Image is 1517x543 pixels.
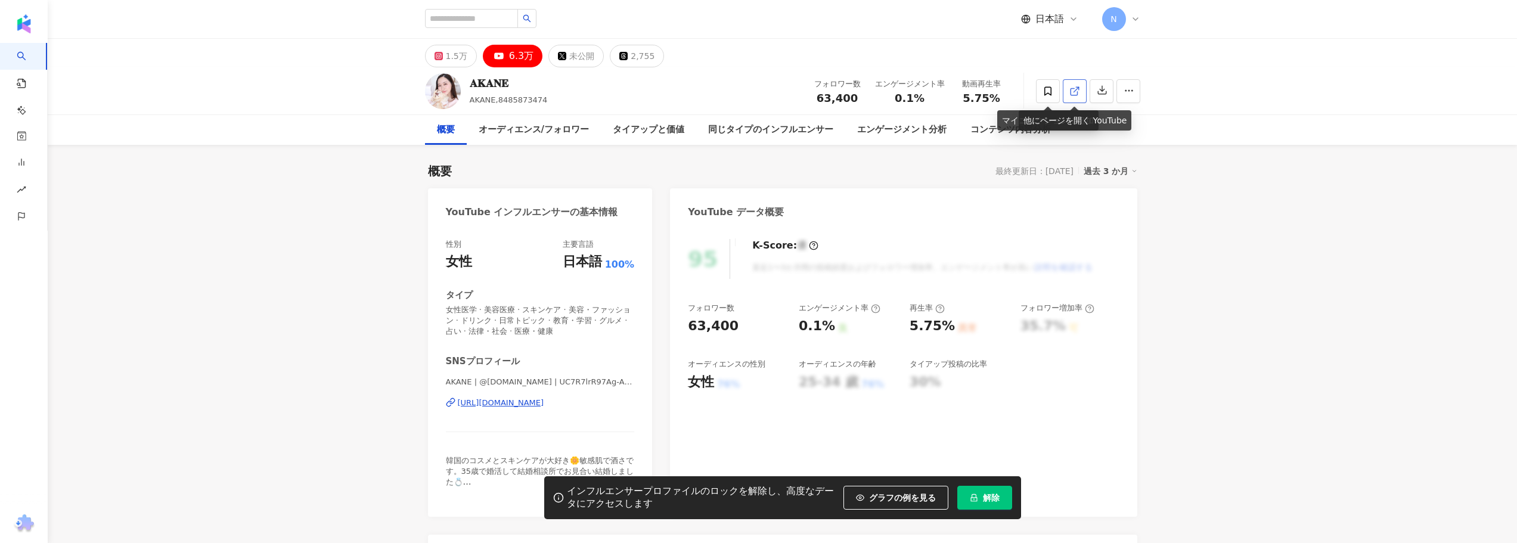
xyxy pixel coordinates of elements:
[610,45,664,67] button: 2,755
[959,78,1004,90] div: 動画再生率
[458,398,544,408] div: [URL][DOMAIN_NAME]
[446,289,473,302] div: タイプ
[799,359,876,370] div: オーディエンスの年齢
[446,355,520,368] div: SNSプロフィール
[1035,13,1064,26] span: 日本語
[17,43,41,172] a: search
[446,377,635,387] span: AKANE | @[DOMAIN_NAME] | UC7R7lrR97Ag-AX_6R8iIshA
[446,253,472,271] div: 女性
[13,514,36,533] img: chrome extension
[446,206,618,219] div: YouTube インフルエンサーの基本情報
[631,48,654,64] div: 2,755
[799,303,880,314] div: エンゲージメント率
[446,456,634,541] span: 韓国のコスメとスキンケアが大好き🌼敏感肌で酒さです。35歳で婚活して結婚相談所でお見合い結婚しました💍 お仕事に関するお問い合わせ／비즈니스 [EMAIL_ADDRESS][DOMAIN_NAM...
[446,398,635,408] a: [URL][DOMAIN_NAME]
[970,494,978,502] span: lock
[1020,303,1094,314] div: フォロワー増加率
[869,493,936,502] span: グラフの例を見る
[995,166,1074,176] div: 最終更新日：[DATE]
[957,486,1012,510] button: 解除
[983,493,1000,502] span: 解除
[446,305,635,337] span: 女性医学 · 美容医療 · スキンケア · 美容・ファッション · ドリンク · 日常トピック · 教育・学習 · グルメ · 占い · 法律・社会 · 医療・健康
[708,123,833,137] div: 同じタイプのインフルエンサー
[963,92,1000,104] span: 5.75%
[483,45,542,67] button: 6.3万
[425,45,477,67] button: 1.5万
[425,73,461,109] img: KOL Avatar
[752,239,818,252] div: K-Score :
[548,45,604,67] button: 未公開
[843,486,948,510] button: グラフの例を見る
[523,14,531,23] span: search
[875,78,945,90] div: エンゲージメント率
[1084,163,1137,179] div: 過去 3 か月
[446,48,467,64] div: 1.5万
[613,123,684,137] div: タイアップと価値
[688,359,765,370] div: オーディエンスの性別
[17,178,26,204] span: rise
[428,163,452,179] div: 概要
[817,92,858,104] span: 63,400
[857,123,947,137] div: エンゲージメント分析
[563,239,594,250] div: 主要言語
[567,485,837,510] div: インフルエンサープロファイルのロックを解除し、高度なデータにアクセスします
[605,258,634,271] span: 100%
[479,123,589,137] div: オーディエンス/フォロワー
[437,123,455,137] div: 概要
[688,303,734,314] div: フォロワー数
[470,95,548,104] span: AKANE,8485873474
[14,14,33,33] img: logo icon
[910,317,955,336] div: 5.75%
[688,206,784,219] div: YouTube データ概要
[470,76,548,91] div: 𝐀𝐊𝐀𝐍𝐄
[910,303,945,314] div: 再生率
[799,317,835,336] div: 0.1%
[688,373,714,392] div: 女性
[814,78,861,90] div: フォロワー数
[910,359,987,370] div: タイアップ投稿の比率
[509,48,533,64] div: 6.3万
[569,48,594,64] div: 未公開
[1110,13,1116,26] span: N
[895,92,925,104] span: 0.1%
[970,123,1051,137] div: コンテンツ内容分析
[446,239,461,250] div: 性別
[688,317,739,336] div: 63,400
[563,253,602,271] div: 日本語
